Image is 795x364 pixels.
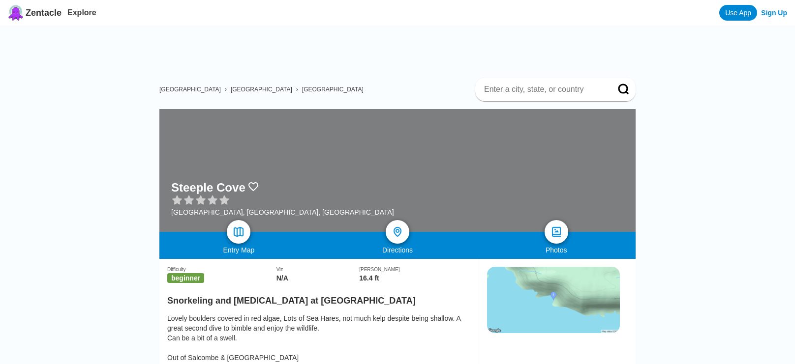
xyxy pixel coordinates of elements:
[159,246,318,254] div: Entry Map
[225,86,227,93] span: ›
[167,267,276,272] div: Difficulty
[8,5,61,21] a: Zentacle logoZentacle
[26,8,61,18] span: Zentacle
[233,226,245,238] img: map
[719,5,757,21] a: Use App
[302,86,364,93] a: [GEOGRAPHIC_DATA]
[231,86,292,93] a: [GEOGRAPHIC_DATA]
[392,226,403,238] img: directions
[167,273,204,283] span: beginner
[67,8,96,17] a: Explore
[359,267,471,272] div: [PERSON_NAME]
[171,181,245,195] h1: Steeple Cove
[227,220,250,244] a: map
[167,313,471,363] div: Lovely boulders covered in red algae, Lots of Sea Hares, not much kelp despite being shallow. A g...
[171,208,394,216] div: [GEOGRAPHIC_DATA], [GEOGRAPHIC_DATA], [GEOGRAPHIC_DATA]
[545,220,568,244] a: photos
[477,246,636,254] div: Photos
[8,5,24,21] img: Zentacle logo
[483,84,604,94] input: Enter a city, state, or country
[276,267,360,272] div: Viz
[359,274,471,282] div: 16.4 ft
[296,86,298,93] span: ›
[761,9,787,17] a: Sign Up
[318,246,477,254] div: Directions
[167,290,471,306] h2: Snorkeling and [MEDICAL_DATA] at [GEOGRAPHIC_DATA]
[487,267,620,333] img: staticmap
[276,274,360,282] div: N/A
[159,86,221,93] a: [GEOGRAPHIC_DATA]
[550,226,562,238] img: photos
